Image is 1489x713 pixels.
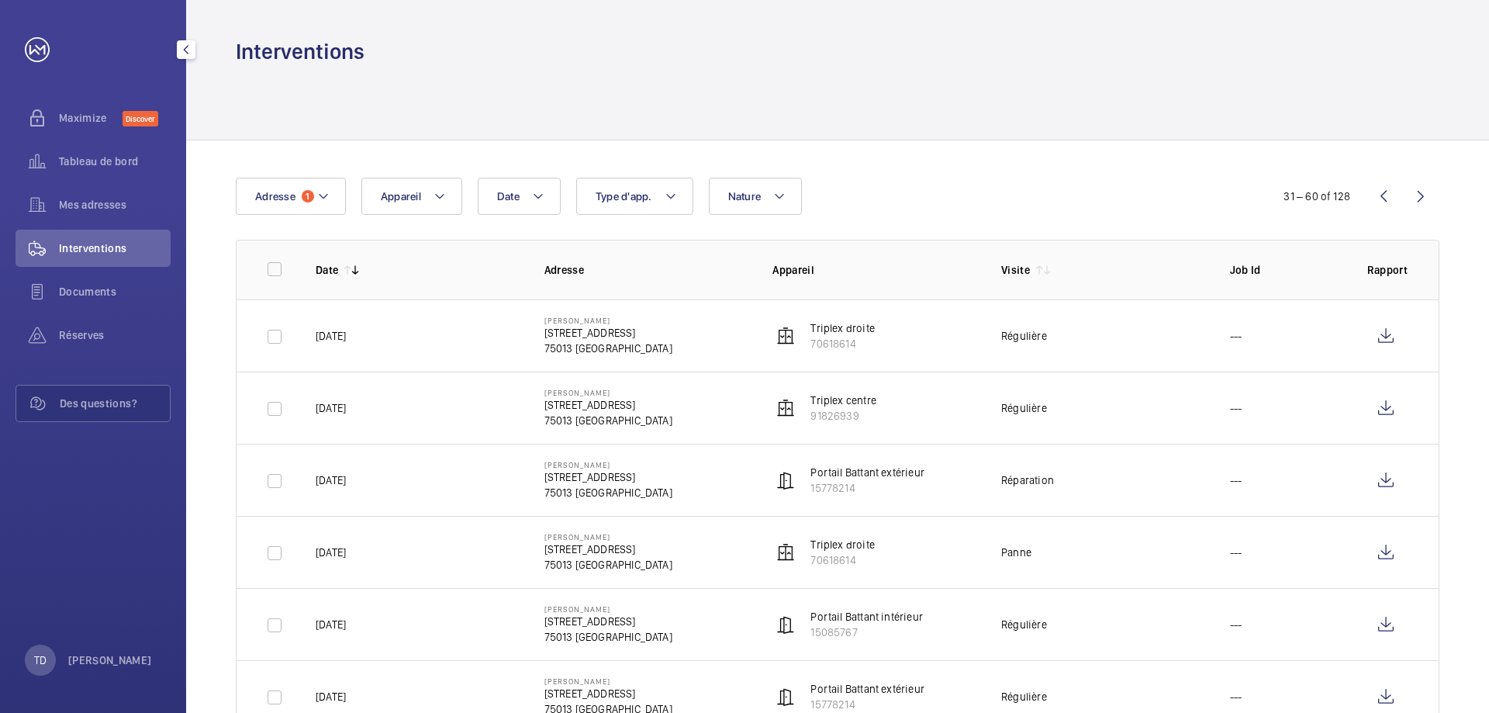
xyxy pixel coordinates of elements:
p: [DATE] [316,400,346,416]
button: Nature [709,178,803,215]
div: Panne [1001,545,1031,560]
img: elevator.svg [776,399,795,417]
p: [PERSON_NAME] [544,316,672,325]
p: --- [1230,472,1242,488]
p: Appareil [772,262,976,278]
p: [PERSON_NAME] [544,388,672,397]
p: [PERSON_NAME] [544,532,672,542]
p: Adresse [544,262,748,278]
button: Date [478,178,561,215]
button: Appareil [361,178,462,215]
span: Appareil [381,190,421,202]
span: Réserves [59,327,171,343]
p: --- [1230,400,1242,416]
span: Documents [59,284,171,299]
p: [STREET_ADDRESS] [544,614,672,629]
p: 75013 [GEOGRAPHIC_DATA] [544,629,672,645]
p: 15085767 [810,625,923,640]
p: Triplex droite [810,537,875,552]
p: 75013 [GEOGRAPHIC_DATA] [544,485,672,500]
p: [PERSON_NAME] [544,460,672,469]
p: Visite [1001,262,1030,278]
span: Maximize [59,110,123,126]
span: Adresse [255,190,295,202]
div: Réparation [1001,472,1054,488]
p: 15778214 [810,480,924,496]
p: [STREET_ADDRESS] [544,325,672,341]
span: Type d'app. [596,190,652,202]
img: automatic_door.svg [776,687,795,706]
p: --- [1230,328,1242,344]
h1: Interventions [236,37,364,66]
p: Rapport [1367,262,1408,278]
p: [DATE] [316,328,346,344]
p: [PERSON_NAME] [544,604,672,614]
p: --- [1230,617,1242,632]
p: Job Id [1230,262,1342,278]
div: Régulière [1001,617,1047,632]
p: [DATE] [316,545,346,560]
div: Régulière [1001,328,1047,344]
p: Date [316,262,338,278]
p: [PERSON_NAME] [544,677,672,686]
button: Type d'app. [576,178,693,215]
div: Régulière [1001,689,1047,704]
p: [PERSON_NAME] [68,652,152,668]
p: [STREET_ADDRESS] [544,686,672,701]
img: automatic_door.svg [776,615,795,634]
span: Des questions? [60,396,170,411]
p: 15778214 [810,697,924,712]
span: Interventions [59,241,171,256]
p: 75013 [GEOGRAPHIC_DATA] [544,413,672,428]
p: Triplex centre [810,393,876,408]
p: --- [1230,545,1242,560]
img: elevator.svg [776,327,795,345]
img: elevator.svg [776,543,795,562]
p: Triplex droite [810,320,875,336]
p: 75013 [GEOGRAPHIC_DATA] [544,341,672,356]
p: 70618614 [810,336,875,351]
img: automatic_door.svg [776,471,795,490]
span: Date [497,190,520,202]
p: [DATE] [316,689,346,704]
span: Mes adresses [59,197,171,213]
div: Régulière [1001,400,1047,416]
button: Adresse1 [236,178,346,215]
span: Tableau de bord [59,154,171,169]
p: Portail Battant intérieur [810,609,923,625]
p: [STREET_ADDRESS] [544,542,672,557]
p: Portail Battant extérieur [810,465,924,480]
p: 91826939 [810,408,876,424]
p: [DATE] [316,617,346,632]
span: Nature [728,190,762,202]
p: Portail Battant extérieur [810,681,924,697]
p: TD [34,652,47,668]
p: 70618614 [810,552,875,568]
span: 1 [302,190,314,202]
p: [STREET_ADDRESS] [544,469,672,485]
span: Discover [123,111,158,126]
div: 31 – 60 of 128 [1283,189,1350,204]
p: [DATE] [316,472,346,488]
p: [STREET_ADDRESS] [544,397,672,413]
p: --- [1230,689,1242,704]
p: 75013 [GEOGRAPHIC_DATA] [544,557,672,573]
